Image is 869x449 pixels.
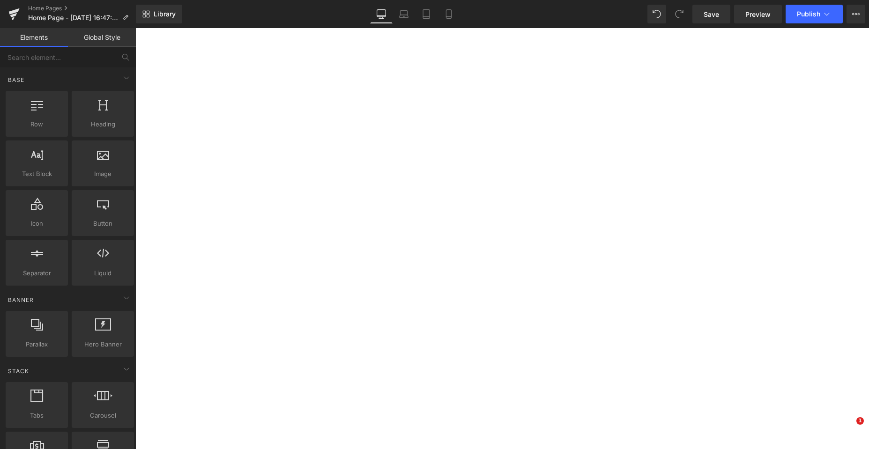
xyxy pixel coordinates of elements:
a: Desktop [370,5,393,23]
span: Button [74,219,131,228]
span: Library [154,10,176,18]
span: Image [74,169,131,179]
span: Preview [745,9,771,19]
span: Save [704,9,719,19]
span: Heading [74,119,131,129]
span: Hero Banner [74,339,131,349]
span: Tabs [8,411,65,420]
button: Undo [647,5,666,23]
a: Preview [734,5,782,23]
span: Stack [7,367,30,375]
span: Text Block [8,169,65,179]
iframe: Intercom live chat [837,417,860,440]
span: Icon [8,219,65,228]
a: New Library [136,5,182,23]
span: Home Page - [DATE] 16:47:34 [28,14,118,22]
a: Home Pages [28,5,136,12]
span: Row [8,119,65,129]
a: Laptop [393,5,415,23]
span: 1 [856,417,864,425]
span: Separator [8,268,65,278]
a: Mobile [438,5,460,23]
span: Banner [7,295,35,304]
button: Redo [670,5,689,23]
span: Base [7,75,25,84]
a: Tablet [415,5,438,23]
span: Liquid [74,268,131,278]
button: Publish [786,5,843,23]
a: Global Style [68,28,136,47]
span: Parallax [8,339,65,349]
button: More [847,5,865,23]
span: Publish [797,10,820,18]
span: Carousel [74,411,131,420]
